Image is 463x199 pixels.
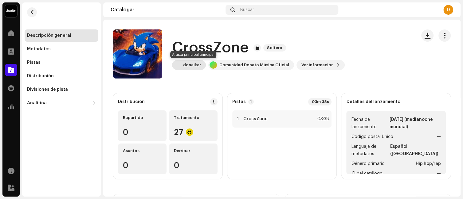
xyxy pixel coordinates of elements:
[389,117,433,129] font: [DATE] (medianoche mundial)
[317,117,329,121] font: 03:38
[447,7,450,12] font: D
[351,171,382,176] font: ID del catálogo
[243,117,268,121] font: CrossZone
[351,162,384,166] font: Género primario
[25,70,98,82] re-m-nav-item: Distribución
[25,83,98,96] re-m-nav-item: Divisiones de pista
[174,149,190,153] font: Derribar
[27,101,47,105] div: Analítica
[27,47,51,51] font: Metadatos
[437,171,441,176] font: —
[219,63,289,67] font: Comunidad Donato Música Oficial
[240,8,254,12] font: Buscar
[27,33,71,38] font: Descripción general
[172,40,249,55] font: CrossZone
[351,135,393,139] font: Código postal Único
[123,116,143,120] font: Repartido
[232,100,246,104] font: Pistas
[27,101,47,105] font: Analítica
[173,61,181,69] img: 689ff2c0-22db-4fb1-9839-49a4796af142
[346,100,400,104] font: Detalles del lanzamiento
[123,149,139,153] font: Asuntos
[27,87,68,92] font: Divisiones de pista
[437,135,441,139] font: —
[250,100,252,104] font: 1
[5,5,17,17] img: 10370c6a-d0e2-4592-b8a2-38f444b0ca44
[351,117,376,129] font: Fecha de lanzamiento
[27,74,54,78] div: Distribución
[174,116,199,120] font: Tratamiento
[25,56,98,69] re-m-nav-item: Pistas
[416,162,441,166] font: Hip hop/rap
[27,47,51,52] div: Metadatos
[267,46,282,50] font: Soltero
[390,144,438,156] font: Español ([GEOGRAPHIC_DATA])
[111,7,134,12] font: Catalogar
[27,74,54,78] font: Distribución
[351,144,376,156] font: Lenguaje de metadatos
[25,97,98,109] re-m-nav-dropdown: Analítica
[301,63,334,67] font: Ver información
[25,29,98,42] re-m-nav-item: Descripción general
[25,43,98,55] re-m-nav-item: Metadatos
[296,60,345,70] button: Ver información
[183,63,201,67] font: donaiker
[27,60,41,65] font: Pistas
[118,100,145,104] font: Distribución
[312,100,329,104] font: 03m 38s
